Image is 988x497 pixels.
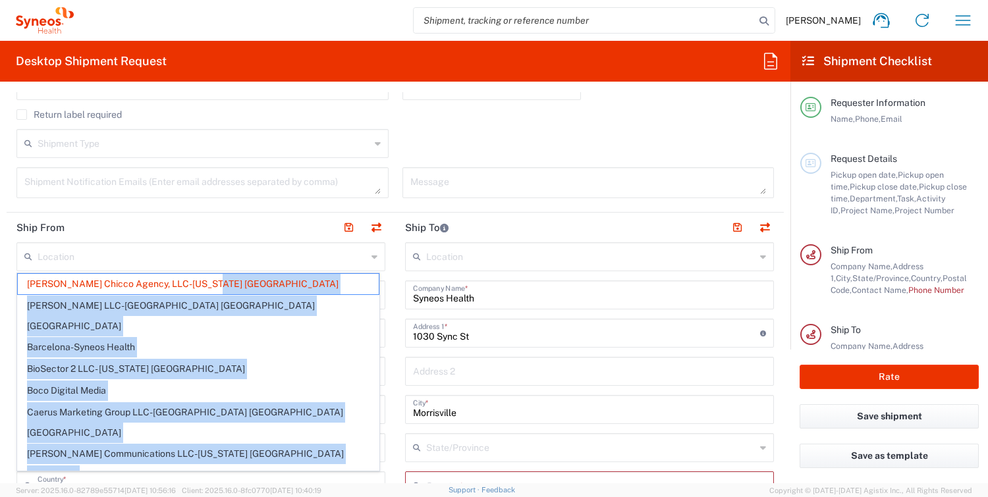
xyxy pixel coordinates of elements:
span: Boco Digital Media [18,380,379,401]
a: Support [449,486,481,494]
span: Pickup open date, [831,170,898,180]
span: Project Number [894,205,954,215]
span: [PERSON_NAME] Communications LLC-[US_STATE] [GEOGRAPHIC_DATA] [18,444,379,464]
input: Shipment, tracking or reference number [414,8,755,33]
span: Barcelona-Syneos Health [18,337,379,357]
span: Phone Number [908,285,964,295]
span: Company Name, [831,341,892,351]
span: [PERSON_NAME] LLC-[GEOGRAPHIC_DATA] [GEOGRAPHIC_DATA] [GEOGRAPHIC_DATA] [18,296,379,336]
span: Requester Information [831,97,925,108]
span: [PERSON_NAME] Chicco Agency, LLC-[US_STATE] [GEOGRAPHIC_DATA] [18,274,379,294]
span: Ship To [831,325,861,335]
label: Return label required [16,109,122,120]
span: [PERSON_NAME] [786,14,861,26]
span: Department, [850,194,897,203]
span: Client: 2025.16.0-8fc0770 [182,486,321,494]
span: Genico, LLC [18,465,379,486]
span: [DATE] 10:56:16 [124,486,176,494]
span: Name, [831,114,855,124]
span: [DATE] 10:40:19 [270,486,321,494]
span: BioSector 2 LLC- [US_STATE] [GEOGRAPHIC_DATA] [18,359,379,379]
span: Server: 2025.16.0-82789e55714 [16,486,176,494]
h2: Desktop Shipment Request [16,53,167,69]
span: State/Province, [852,273,911,283]
span: Email [881,114,902,124]
span: Caerus Marketing Group LLC-[GEOGRAPHIC_DATA] [GEOGRAPHIC_DATA] [GEOGRAPHIC_DATA] [18,402,379,443]
span: Phone, [855,114,881,124]
button: Save shipment [800,404,979,429]
a: Feedback [481,486,515,494]
span: Ship From [831,245,873,255]
span: Company Name, [831,261,892,271]
h2: Shipment Checklist [802,53,932,69]
span: Request Details [831,153,897,164]
h2: Ship From [16,221,65,234]
span: Contact Name, [852,285,908,295]
span: Copyright © [DATE]-[DATE] Agistix Inc., All Rights Reserved [769,484,972,496]
span: Country, [911,273,943,283]
button: Rate [800,365,979,389]
span: City, [836,273,852,283]
h2: Ship To [405,221,449,234]
span: Project Name, [840,205,894,215]
span: Pickup close date, [850,182,919,192]
button: Save as template [800,444,979,468]
span: Task, [897,194,916,203]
